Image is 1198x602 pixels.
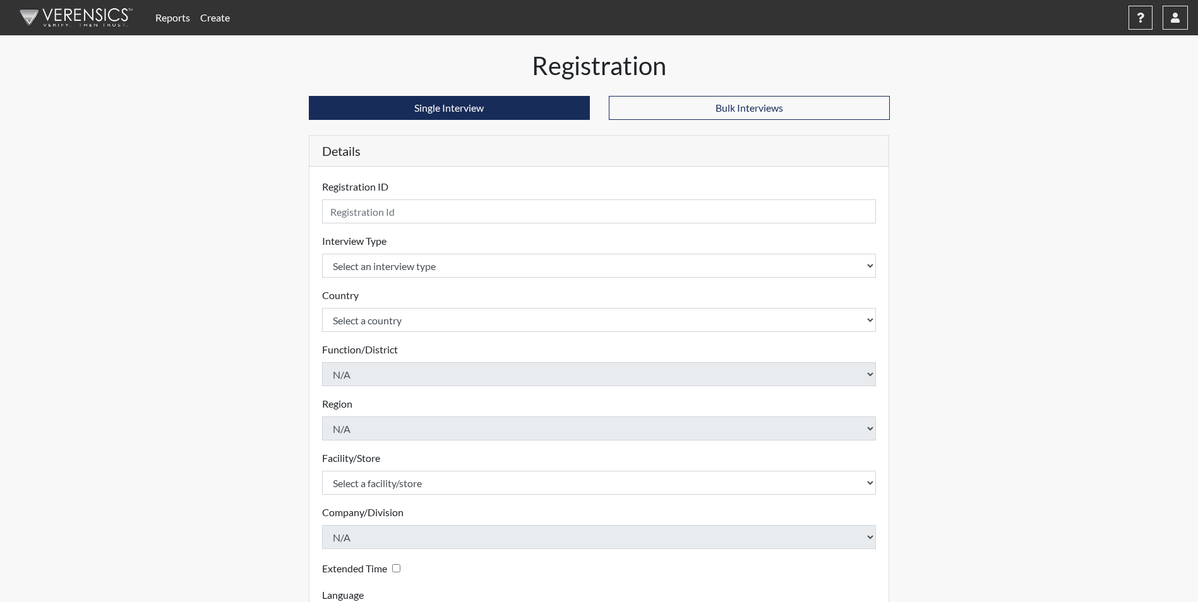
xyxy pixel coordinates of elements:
[322,342,398,357] label: Function/District
[309,50,890,81] h1: Registration
[322,288,359,303] label: Country
[309,136,889,167] h5: Details
[322,396,352,411] label: Region
[322,179,388,194] label: Registration ID
[322,451,380,466] label: Facility/Store
[322,233,386,249] label: Interview Type
[322,199,877,223] input: Insert a Registration ID, which needs to be a unique alphanumeric value for each interviewee
[195,5,235,30] a: Create
[609,96,890,120] button: Bulk Interviews
[322,561,387,576] label: Extended Time
[322,505,404,520] label: Company/Division
[322,559,405,577] div: Checking this box will provide the interviewee with an accomodation of extra time to answer each ...
[309,96,590,120] button: Single Interview
[150,5,195,30] a: Reports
